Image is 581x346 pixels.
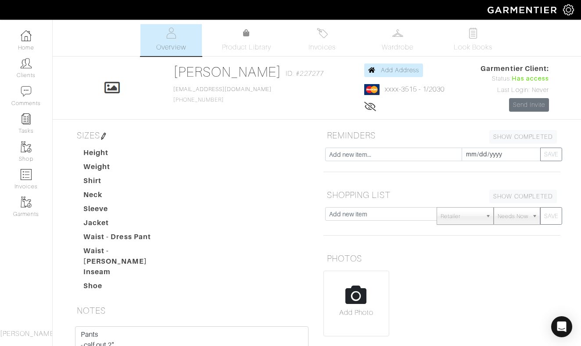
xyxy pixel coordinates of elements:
[291,24,353,56] a: Invoices
[21,169,32,180] img: orders-icon-0abe47150d42831381b5fb84f609e132dff9fe21cb692f30cb5eec754e2cba89.png
[77,190,177,204] dt: Neck
[481,85,549,95] div: Last Login: Never
[481,64,549,74] span: Garmentier Client:
[381,67,420,74] span: Add Address
[512,74,549,84] span: Has access
[21,30,32,41] img: dashboard-icon-dbcd8f5a0b271acd01030246c82b418ddd0df26cd7fceb0bd07c9910d44c42f6.png
[73,302,310,319] h5: NOTES
[21,113,32,124] img: reminder-icon-8004d30b9f0a5d33ae49ab947aed9ed385cf756f9e5892f1edd6e32f2345188e.png
[173,86,272,103] span: [PHONE_NUMBER]
[325,207,437,221] input: Add new item
[489,130,557,144] a: SHOW COMPLETED
[325,148,462,161] input: Add new item...
[364,64,423,77] a: Add Address
[77,246,177,267] dt: Waist - [PERSON_NAME]
[498,208,528,225] span: Needs Now
[286,68,324,79] span: ID: #227277
[323,127,560,144] h5: REMINDERS
[323,186,560,204] h5: SHOPPING LIST
[392,28,403,39] img: wardrobe-487a4870c1b7c33e795ec22d11cfc2ed9d08956e64fb3008fe2437562e282088.svg
[216,28,277,53] a: Product Library
[77,267,177,281] dt: Inseam
[540,148,562,161] button: SAVE
[454,42,493,53] span: Look Books
[166,28,177,39] img: basicinfo-40fd8af6dae0f16599ec9e87c0ef1c0a1fdea2edbe929e3d69a839185d80c458.svg
[77,232,177,246] dt: Waist - Dress Pant
[563,4,574,15] img: gear-icon-white-bd11855cb880d31180b6d7d6211b90ccbf57a29d726f0c71d8c61bd08dd39cc2.png
[367,24,428,56] a: Wardrobe
[323,250,560,267] h5: PHOTOS
[468,28,479,39] img: todo-9ac3debb85659649dc8f770b8b6100bb5dab4b48dedcbae339e5042a72dfd3cc.svg
[173,86,272,92] a: [EMAIL_ADDRESS][DOMAIN_NAME]
[77,281,177,295] dt: Shoe
[21,58,32,69] img: clients-icon-6bae9207a08558b7cb47a8932f037763ab4055f8c8b6bfacd5dc20c3e0201464.png
[77,204,177,218] dt: Sleeve
[540,207,562,225] button: SAVE
[21,197,32,208] img: garments-icon-b7da505a4dc4fd61783c78ac3ca0ef83fa9d6f193b1c9dc38574b1d14d53ca28.png
[382,42,413,53] span: Wardrobe
[77,176,177,190] dt: Shirt
[222,42,272,53] span: Product Library
[385,85,445,93] a: xxxx-3515 - 1/2030
[73,127,310,144] h5: SIZES
[364,84,380,95] img: mastercard-2c98a0d54659f76b027c6839bea21931c3e23d06ea5b2b5660056f2e14d2f154.png
[77,218,177,232] dt: Jacket
[481,74,549,84] div: Status:
[317,28,328,39] img: orders-27d20c2124de7fd6de4e0e44c1d41de31381a507db9b33961299e4e07d508b8c.svg
[509,98,549,112] a: Send Invite
[140,24,202,56] a: Overview
[442,24,504,56] a: Look Books
[156,42,186,53] span: Overview
[489,190,557,203] a: SHOW COMPLETED
[173,64,282,80] a: [PERSON_NAME]
[100,133,107,140] img: pen-cf24a1663064a2ec1b9c1bd2387e9de7a2fa800b781884d57f21acf72779bad2.png
[77,162,177,176] dt: Weight
[441,208,482,225] span: Retailer
[551,316,572,337] div: Open Intercom Messenger
[21,141,32,152] img: garments-icon-b7da505a4dc4fd61783c78ac3ca0ef83fa9d6f193b1c9dc38574b1d14d53ca28.png
[21,86,32,97] img: comment-icon-a0a6a9ef722e966f86d9cbdc48e553b5cf19dbc54f86b18d962a5391bc8f6eb6.png
[77,148,177,162] dt: Height
[308,42,335,53] span: Invoices
[483,2,563,18] img: garmentier-logo-header-white-b43fb05a5012e4ada735d5af1a66efaba907eab6374d6393d1fbf88cb4ef424d.png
